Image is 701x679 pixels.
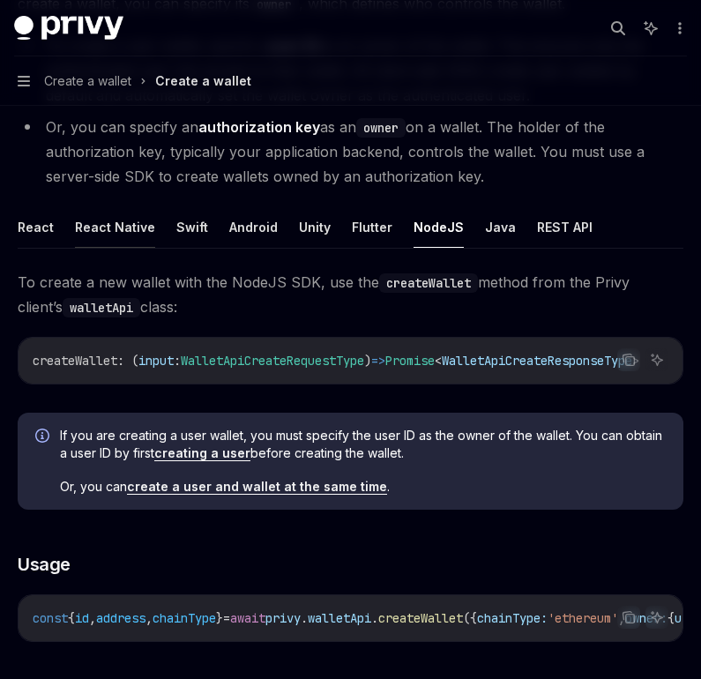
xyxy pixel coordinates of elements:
[645,348,668,371] button: Ask AI
[265,610,301,626] span: privy
[18,115,683,189] li: Or, you can specify an as an on a wallet. The holder of the authorization key, typically your app...
[63,298,140,317] code: walletApi
[33,353,117,369] span: createWallet
[435,353,442,369] span: <
[174,353,181,369] span: :
[667,610,675,626] span: {
[485,206,516,248] button: Java
[44,71,131,92] span: Create a wallet
[230,610,265,626] span: await
[463,610,477,626] span: ({
[89,610,96,626] span: ,
[18,270,683,319] span: To create a new wallet with the NodeJS SDK, use the method from the Privy client’s class:
[371,353,385,369] span: =>
[35,429,53,446] svg: Info
[75,206,155,248] button: React Native
[364,353,371,369] span: )
[356,118,406,138] code: owner
[154,445,250,461] a: creating a user
[33,610,68,626] span: const
[414,206,464,248] button: NodeJS
[617,348,640,371] button: Copy the contents from the code block
[198,118,320,136] strong: authorization key
[60,427,666,462] span: If you are creating a user wallet, you must specify the user ID as the owner of the wallet. You c...
[14,16,123,41] img: dark logo
[617,606,640,629] button: Copy the contents from the code block
[301,610,308,626] span: .
[229,206,278,248] button: Android
[308,610,371,626] span: walletApi
[75,610,89,626] span: id
[96,610,145,626] span: address
[181,353,364,369] span: WalletApiCreateRequestType
[223,610,230,626] span: =
[669,16,687,41] button: More actions
[127,479,387,495] a: create a user and wallet at the same time
[18,552,71,577] span: Usage
[155,71,251,92] div: Create a wallet
[176,206,208,248] button: Swift
[378,610,463,626] span: createWallet
[117,353,138,369] span: : (
[548,610,618,626] span: 'ethereum'
[379,273,478,293] code: createWallet
[537,206,593,248] button: REST API
[299,206,331,248] button: Unity
[645,606,668,629] button: Ask AI
[138,353,174,369] span: input
[153,610,216,626] span: chainType
[18,206,54,248] button: React
[216,610,223,626] span: }
[442,353,632,369] span: WalletApiCreateResponseType
[145,610,153,626] span: ,
[60,478,666,496] span: Or, you can .
[371,610,378,626] span: .
[68,610,75,626] span: {
[352,206,392,248] button: Flutter
[477,610,548,626] span: chainType:
[385,353,435,369] span: Promise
